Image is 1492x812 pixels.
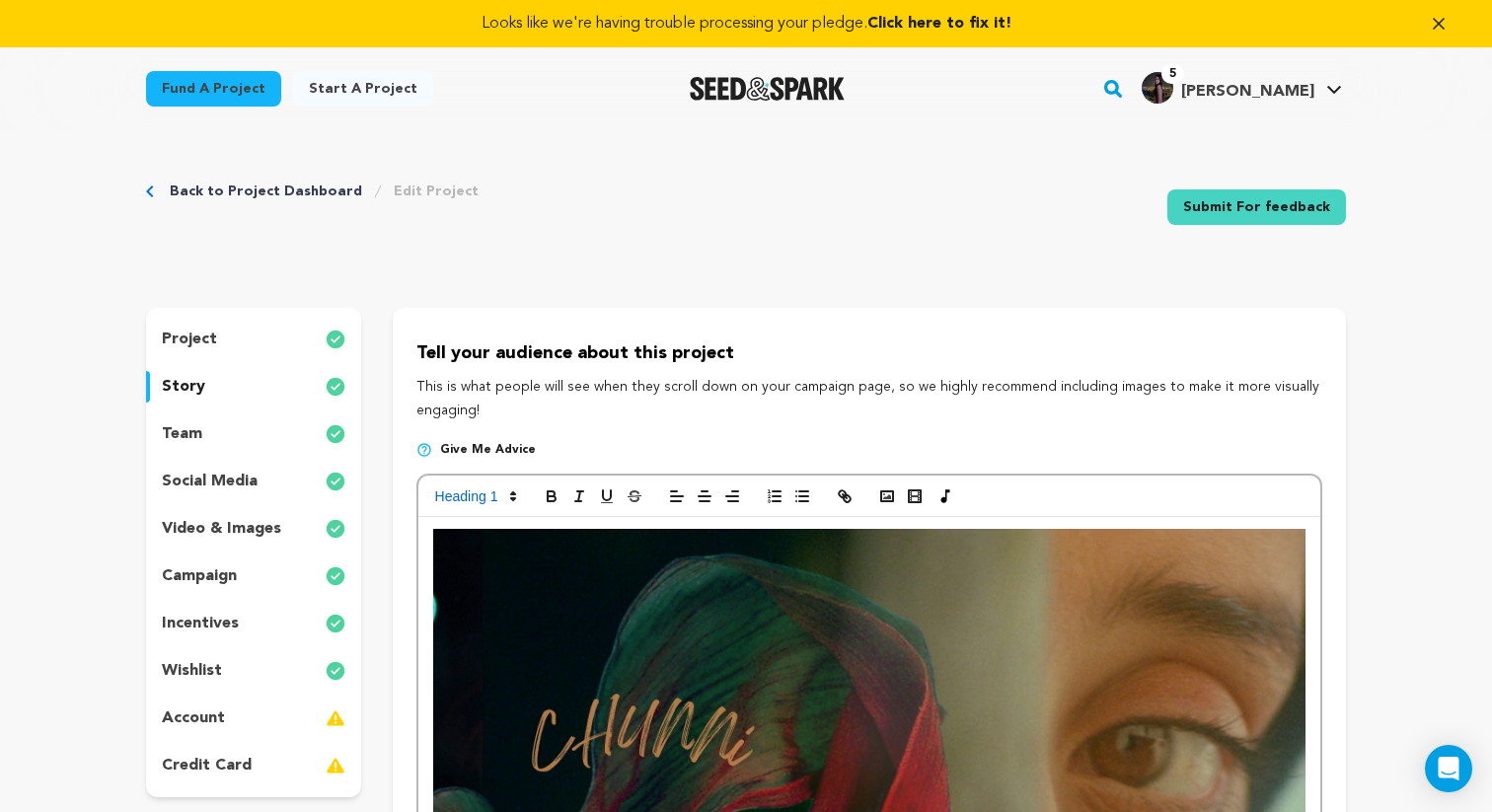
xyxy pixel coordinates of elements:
[394,182,479,201] a: Edit Project
[162,328,217,351] p: project
[162,422,202,446] p: team
[690,77,845,101] a: Seed&Spark Homepage
[1138,68,1346,104] a: Kaashvi A.'s Profile
[1161,64,1184,84] span: 5
[416,442,432,458] img: help-circle.svg
[146,466,361,497] button: social media
[162,470,258,493] p: social media
[162,375,205,399] p: story
[416,339,1322,368] p: Tell your audience about this project
[146,418,361,450] button: team
[146,324,361,355] button: project
[326,612,345,635] img: check-circle-full.svg
[24,12,1468,36] a: Looks like we're having trouble processing your pledge.Click here to fix it!
[416,376,1322,423] p: This is what people will see when they scroll down on your campaign page, so we highly recommend ...
[326,517,345,541] img: check-circle-full.svg
[146,608,361,639] button: incentives
[170,182,362,201] a: Back to Project Dashboard
[326,422,345,446] img: check-circle-full.svg
[146,71,281,107] a: Fund a project
[162,612,239,635] p: incentives
[162,517,281,541] p: video & images
[162,659,222,683] p: wishlist
[146,513,361,545] button: video & images
[146,560,361,592] button: campaign
[1142,72,1314,104] div: Kaashvi A.'s Profile
[146,655,361,687] button: wishlist
[162,706,225,730] p: account
[1138,68,1346,110] span: Kaashvi A.'s Profile
[1142,72,1173,104] img: 8b2c249d74023a58.jpg
[146,371,361,403] button: story
[1425,745,1472,792] div: Open Intercom Messenger
[146,182,479,201] div: Breadcrumb
[326,375,345,399] img: check-circle-full.svg
[326,328,345,351] img: check-circle-full.svg
[162,564,237,588] p: campaign
[326,706,345,730] img: warning-full.svg
[326,754,345,777] img: warning-full.svg
[326,564,345,588] img: check-circle-full.svg
[1167,189,1346,225] a: Submit For feedback
[867,16,1011,32] span: Click here to fix it!
[1181,84,1314,100] span: [PERSON_NAME]
[146,750,361,781] button: credit card
[690,77,845,101] img: Seed&Spark Logo Dark Mode
[326,659,345,683] img: check-circle-full.svg
[440,442,536,458] span: Give me advice
[146,702,361,734] button: account
[162,754,252,777] p: credit card
[326,470,345,493] img: check-circle-full.svg
[293,71,433,107] a: Start a project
